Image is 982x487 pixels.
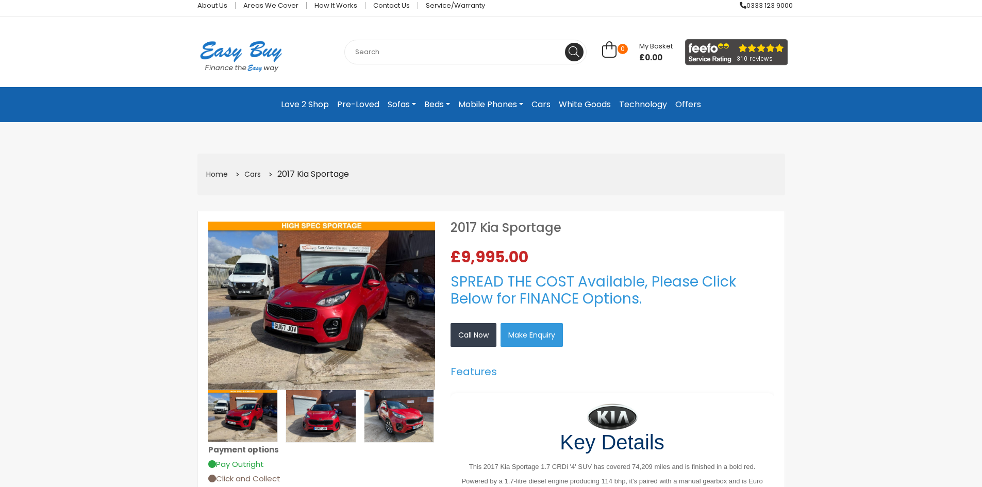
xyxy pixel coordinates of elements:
h1: Key Details [461,430,764,455]
a: Love 2 Shop [277,95,333,114]
span: Pay Outright [208,459,264,469]
a: Service/Warranty [418,2,485,9]
a: Beds [420,95,454,114]
input: Search [344,40,587,64]
h1: 2017 Kia Sportage [451,222,774,234]
a: 0 My Basket £0.00 [602,47,673,59]
a: White Goods [555,95,615,114]
span: Click and Collect [208,473,280,484]
img: feefo_logo [685,39,788,65]
span: £0.00 [639,53,673,63]
h5: Features [451,365,774,378]
a: Areas we cover [236,2,307,9]
a: Make Enquiry [501,323,563,347]
a: Cars [244,169,261,179]
img: Easy Buy [190,27,292,85]
a: Sofas [384,95,420,114]
b: Payment options [208,444,279,455]
span: £9,995.00 [451,249,532,265]
a: Home [206,169,228,179]
a: Contact Us [365,2,418,9]
a: Call Now [451,323,496,347]
a: Technology [615,95,671,114]
span: My Basket [639,41,673,51]
a: Offers [671,95,705,114]
a: Mobile Phones [454,95,527,114]
li: 2017 Kia Sportage [264,166,350,182]
a: Cars [527,95,555,114]
a: Pre-Loved [333,95,384,114]
a: How it works [307,2,365,9]
h3: SPREAD THE COST Available, Please Click Below for FINANCE Options. [451,273,774,308]
a: About Us [190,2,236,9]
a: 0333 123 9000 [732,2,793,9]
span: 0 [618,44,628,54]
